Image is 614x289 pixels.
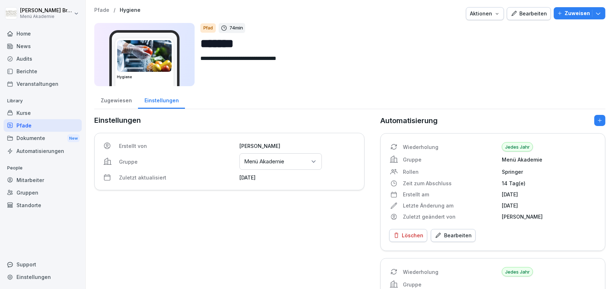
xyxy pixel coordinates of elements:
[4,27,82,40] a: Home
[565,9,590,17] p: Zuweisen
[94,115,365,126] p: Einstellungen
[4,271,82,283] a: Einstellungen
[380,115,438,126] p: Automatisierung
[502,156,596,163] p: Menü Akademie
[4,174,82,186] a: Mitarbeiter
[4,132,82,145] div: Dokumente
[403,180,498,187] p: Zeit zum Abschluss
[4,186,82,199] a: Gruppen
[502,213,596,220] p: [PERSON_NAME]
[403,168,498,176] p: Rollen
[502,267,533,276] p: Jedes Jahr
[389,229,427,242] button: Löschen
[4,145,82,157] a: Automatisierungen
[138,90,185,109] a: Einstellungen
[4,199,82,211] a: Standorte
[470,10,500,18] div: Aktionen
[67,134,80,143] div: New
[239,142,356,150] p: [PERSON_NAME]
[4,40,82,52] a: News
[431,229,476,242] button: Bearbeiten
[403,202,498,209] p: Letzte Änderung am
[120,7,141,13] a: Hygiene
[200,23,216,33] div: Pfad
[4,78,82,90] a: Veranstaltungen
[403,213,498,220] p: Zuletzt geändert von
[119,174,235,181] p: Zuletzt aktualisiert
[4,95,82,107] p: Library
[117,40,172,72] img: l7j8ma1q6cu44qkpc9tlpgs1.png
[511,10,547,18] div: Bearbeiten
[403,191,498,198] p: Erstellt am
[4,258,82,271] div: Support
[4,132,82,145] a: DokumenteNew
[4,107,82,119] a: Kurse
[244,158,284,165] p: Menü Akademie
[403,156,498,163] p: Gruppe
[466,7,504,20] button: Aktionen
[20,8,72,14] p: [PERSON_NAME] Bruns
[94,7,109,13] a: Pfade
[94,90,138,109] a: Zugewiesen
[4,65,82,78] a: Berichte
[393,232,423,239] div: Löschen
[554,7,605,19] button: Zuweisen
[502,180,596,187] p: 14 Tag(e)
[119,158,235,166] p: Gruppe
[502,191,596,198] p: [DATE]
[502,202,596,209] p: [DATE]
[119,142,235,150] p: Erstellt von
[502,168,596,176] p: Springer
[20,14,72,19] p: Menü Akademie
[4,162,82,174] p: People
[403,268,498,276] p: Wiederholung
[4,52,82,65] a: Audits
[117,74,172,80] h3: Hygiene
[435,232,472,239] div: Bearbeiten
[114,7,115,13] p: /
[403,143,498,151] p: Wiederholung
[4,119,82,132] a: Pfade
[507,7,551,20] button: Bearbeiten
[403,281,498,288] p: Gruppe
[229,24,243,32] p: 74 min
[502,142,533,152] p: Jedes Jahr
[239,174,356,181] p: [DATE]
